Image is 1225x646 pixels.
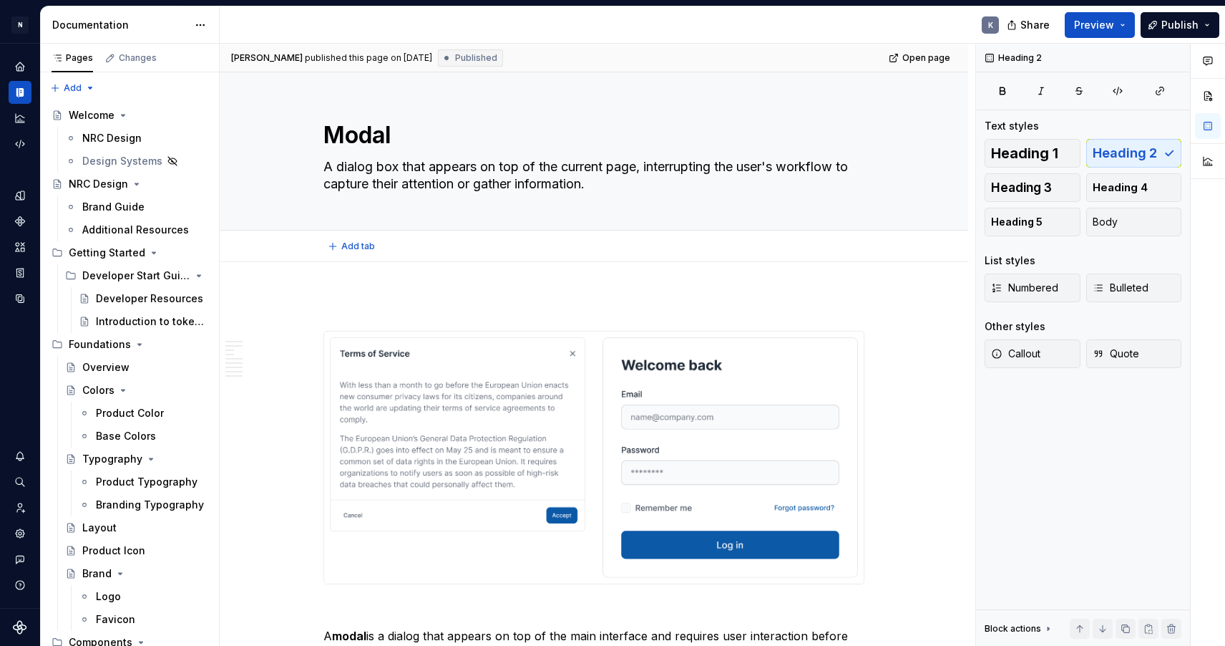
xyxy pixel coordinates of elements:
div: N [11,16,29,34]
strong: modal [332,629,366,643]
a: Favicon [73,608,213,631]
button: Notifications [9,445,31,468]
button: Preview [1065,12,1135,38]
a: Base Colors [73,425,213,448]
div: Welcome [69,108,114,122]
span: Add [64,82,82,94]
a: Product Icon [59,539,213,562]
span: Published [455,52,497,64]
button: Share [1000,12,1059,38]
div: Foundations [46,333,213,356]
div: List styles [985,254,1035,268]
a: Developer Resources [73,287,213,310]
a: Overview [59,356,213,379]
div: Developer Resources [96,291,203,306]
div: Layout [82,521,117,535]
div: Brand Guide [82,200,145,214]
div: Introduction to tokens [96,314,205,329]
button: Heading 3 [985,173,1080,202]
div: Changes [119,52,157,64]
a: Analytics [9,107,31,130]
a: Design Systems [59,150,213,173]
div: Getting Started [69,246,145,260]
div: Contact support [9,548,31,571]
span: Bulleted [1093,281,1148,295]
a: Open page [884,48,957,68]
a: Welcome [46,104,213,127]
a: Invite team [9,496,31,519]
div: Developer Start Guide [82,269,190,283]
span: Heading 1 [991,146,1058,160]
a: Components [9,210,31,233]
a: Layout [59,516,213,539]
button: Quote [1086,339,1182,368]
button: Bulleted [1086,274,1182,302]
a: Settings [9,522,31,545]
a: Colors [59,379,213,402]
a: Design tokens [9,184,31,207]
div: Branding Typography [96,498,204,512]
a: Storybook stories [9,261,31,284]
a: Home [9,55,31,78]
a: Documentation [9,81,31,104]
div: Additional Resources [82,223,189,237]
span: Publish [1161,18,1199,32]
div: Base Colors [96,429,156,443]
div: Block actions [985,619,1054,639]
button: Publish [1141,12,1219,38]
a: Data sources [9,287,31,310]
button: Add [46,78,99,98]
span: Callout [991,347,1040,361]
span: [PERSON_NAME] [231,52,303,64]
span: Body [1093,215,1118,229]
span: Add tab [341,241,375,252]
div: Other styles [985,319,1045,334]
span: Open page [902,52,950,64]
div: Design Systems [82,154,162,168]
svg: Supernova Logo [13,620,27,635]
div: Brand [82,567,112,581]
a: Code automation [9,132,31,155]
button: Callout [985,339,1080,368]
a: NRC Design [59,127,213,150]
span: Heading 4 [1093,180,1148,195]
span: Heading 3 [991,180,1052,195]
textarea: Modal [321,118,862,153]
div: K [988,19,993,31]
a: Typography [59,448,213,471]
a: Product Color [73,402,213,425]
a: Assets [9,236,31,259]
div: NRC Design [69,177,128,191]
div: Typography [82,452,142,466]
button: Heading 1 [985,139,1080,168]
div: NRC Design [82,131,142,145]
div: Favicon [96,612,135,627]
div: Foundations [69,337,131,352]
a: NRC Design [46,173,213,196]
span: Quote [1093,347,1139,361]
div: Text styles [985,119,1039,133]
span: Numbered [991,281,1058,295]
div: Getting Started [46,241,213,264]
span: Preview [1074,18,1114,32]
span: Heading 5 [991,215,1043,229]
button: Search ⌘K [9,471,31,493]
div: Overview [82,360,130,375]
button: Numbered [985,274,1080,302]
a: Introduction to tokens [73,310,213,333]
button: Heading 4 [1086,173,1182,202]
a: Additional Resources [59,218,213,241]
div: Documentation [52,18,187,32]
a: Brand [59,562,213,585]
a: Branding Typography [73,493,213,516]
